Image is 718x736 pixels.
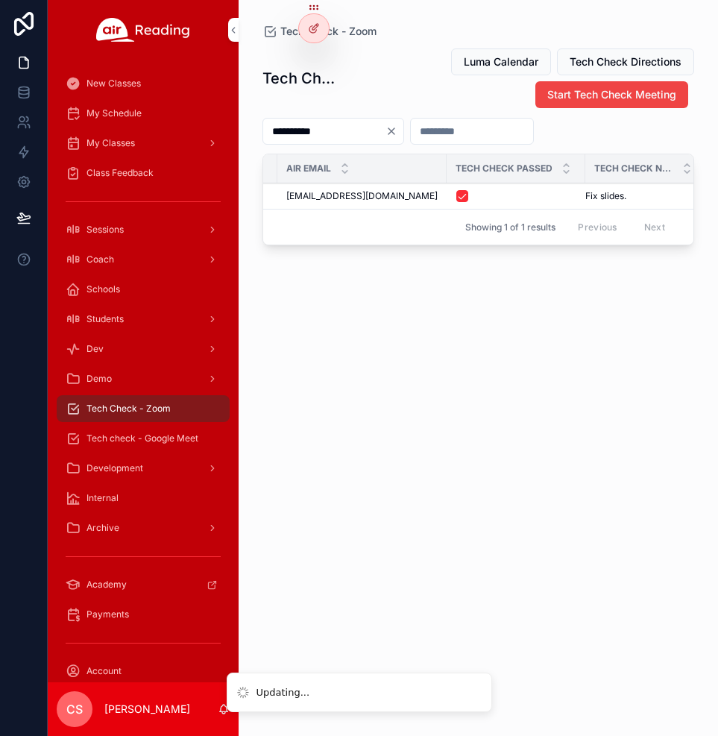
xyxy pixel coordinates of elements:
a: Students [57,306,230,333]
a: Demo [57,365,230,392]
button: Luma Calendar [451,48,551,75]
span: Fix slides. [585,190,626,202]
a: Dev [57,336,230,362]
a: Class Feedback [57,160,230,186]
span: Payments [86,608,129,620]
a: Internal [57,485,230,512]
span: Tech Check Notes [594,163,673,174]
span: Academy [86,579,127,591]
a: [EMAIL_ADDRESS][DOMAIN_NAME] [286,190,438,202]
span: Tech Check - Zoom [280,24,377,39]
span: CS [66,700,83,718]
span: Students [86,313,124,325]
span: Tech Check Passed [456,163,552,174]
span: Development [86,462,143,474]
button: Start Tech Check Meeting [535,81,688,108]
img: App logo [96,18,190,42]
span: Tech Check Directions [570,54,681,69]
span: Demo [86,373,112,385]
span: Class Feedback [86,167,154,179]
a: Fix slides. [585,190,683,202]
a: Payments [57,601,230,628]
button: Tech Check Directions [557,48,694,75]
span: Account [86,665,122,677]
a: Development [57,455,230,482]
p: [PERSON_NAME] [104,702,190,717]
span: Showing 1 of 1 results [465,221,555,233]
a: Academy [57,571,230,598]
span: New Classes [86,78,141,89]
span: Schools [86,283,120,295]
a: My Classes [57,130,230,157]
a: Coach [57,246,230,273]
span: Tech check - Google Meet [86,433,198,444]
h1: Tech Check [262,68,335,89]
span: Sessions [86,224,124,236]
a: Schools [57,276,230,303]
button: Clear [385,125,403,137]
a: Tech Check - Zoom [262,24,377,39]
span: Tech Check - Zoom [86,403,171,415]
span: Internal [86,492,119,504]
span: Air Email [286,163,331,174]
span: Start Tech Check Meeting [547,87,676,102]
a: Sessions [57,216,230,243]
div: Updating... [256,685,310,700]
span: Dev [86,343,104,355]
a: My Schedule [57,100,230,127]
div: scrollable content [48,60,239,682]
span: My Schedule [86,107,142,119]
a: Archive [57,515,230,541]
span: Coach [86,254,114,265]
a: Account [57,658,230,685]
span: Luma Calendar [464,54,538,69]
span: Archive [86,522,119,534]
span: My Classes [86,137,135,149]
a: Tech check - Google Meet [57,425,230,452]
a: New Classes [57,70,230,97]
a: Tech Check - Zoom [57,395,230,422]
